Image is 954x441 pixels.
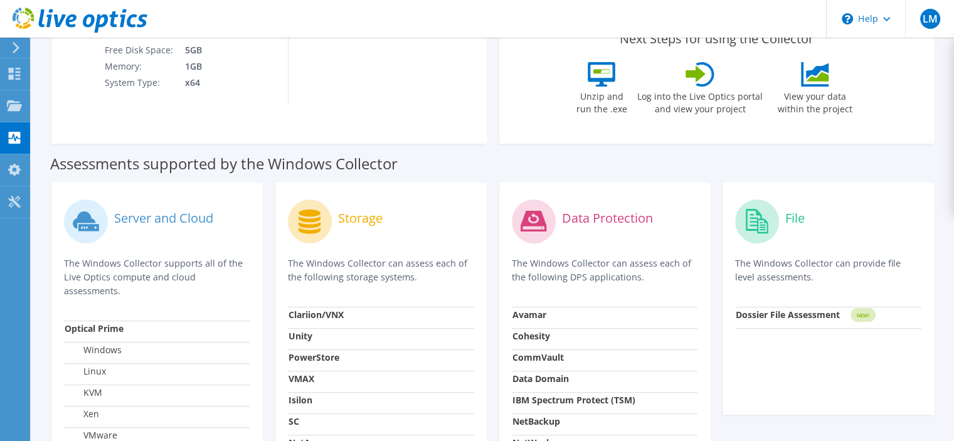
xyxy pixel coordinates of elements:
label: Xen [65,408,99,420]
tspan: NEW! [857,312,869,319]
p: The Windows Collector supports all of the Live Optics compute and cloud assessments. [64,257,250,298]
label: View your data within the project [770,87,860,115]
strong: Clariion/VNX [289,309,344,321]
label: Storage [338,212,383,225]
label: KVM [65,386,102,399]
strong: Optical Prime [65,322,124,334]
strong: SC [289,415,299,427]
strong: Avamar [512,309,546,321]
td: 1GB [176,58,265,75]
td: System Type: [104,75,176,91]
label: Log into the Live Optics portal and view your project [637,87,763,115]
td: x64 [176,75,265,91]
strong: VMAX [289,373,314,385]
label: Data Protection [562,212,653,225]
label: File [785,212,805,225]
label: Next Steps for using the Collector [620,31,814,46]
label: Server and Cloud [114,212,213,225]
strong: Unity [289,330,312,342]
label: Linux [65,365,106,378]
label: Windows [65,344,122,356]
strong: NetBackup [512,415,560,427]
p: The Windows Collector can provide file level assessments. [735,257,921,284]
strong: Cohesity [512,330,550,342]
label: Unzip and run the .exe [573,87,630,115]
td: 5GB [176,42,265,58]
p: The Windows Collector can assess each of the following storage systems. [288,257,474,284]
p: The Windows Collector can assess each of the following DPS applications. [512,257,698,284]
svg: \n [842,13,853,24]
strong: Isilon [289,394,312,406]
strong: Dossier File Assessment [736,309,840,321]
label: Assessments supported by the Windows Collector [50,157,398,170]
span: LM [920,9,940,29]
strong: CommVault [512,351,564,363]
td: Free Disk Space: [104,42,176,58]
strong: PowerStore [289,351,339,363]
td: Memory: [104,58,176,75]
strong: Data Domain [512,373,569,385]
strong: IBM Spectrum Protect (TSM) [512,394,635,406]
